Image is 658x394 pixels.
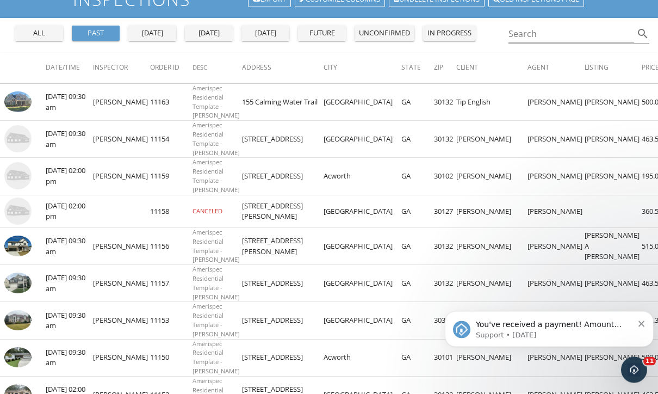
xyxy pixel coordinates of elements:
[355,26,414,41] button: unconfirmed
[150,340,193,377] td: 11150
[46,84,93,121] td: [DATE] 09:30 am
[456,229,527,266] td: [PERSON_NAME]
[150,266,193,303] td: 11157
[242,229,324,266] td: [STREET_ADDRESS][PERSON_NAME]
[434,53,456,84] th: Zip: Not sorted.
[128,26,176,41] button: [DATE]
[401,63,421,72] span: State
[93,63,128,72] span: Inspector
[133,28,172,39] div: [DATE]
[298,26,346,41] button: future
[508,26,634,44] input: Search
[527,266,585,303] td: [PERSON_NAME]
[456,63,478,72] span: Client
[401,53,434,84] th: State: Not sorted.
[585,158,642,195] td: [PERSON_NAME]
[434,121,456,158] td: 30132
[527,53,585,84] th: Agent: Not sorted.
[241,26,289,41] button: [DATE]
[46,121,93,158] td: [DATE] 09:30 am
[93,340,150,377] td: [PERSON_NAME]
[527,229,585,266] td: [PERSON_NAME]
[76,28,115,39] div: past
[150,303,193,340] td: 11153
[324,84,401,121] td: [GEOGRAPHIC_DATA]
[401,266,434,303] td: GA
[401,195,434,229] td: GA
[242,266,324,303] td: [STREET_ADDRESS]
[46,158,93,195] td: [DATE] 02:00 pm
[434,195,456,229] td: 30127
[93,303,150,340] td: [PERSON_NAME]
[242,121,324,158] td: [STREET_ADDRESS]
[193,340,240,375] span: Amerispec Residential Template - [PERSON_NAME]
[456,121,527,158] td: [PERSON_NAME]
[150,229,193,266] td: 11156
[35,42,193,52] p: Message from Support, sent 1d ago
[585,229,642,266] td: [PERSON_NAME] A [PERSON_NAME]
[434,229,456,266] td: 30132
[434,303,456,340] td: 30331
[242,303,324,340] td: [STREET_ADDRESS]
[193,84,240,120] span: Amerispec Residential Template - [PERSON_NAME]
[46,53,93,84] th: Date/Time: Not sorted.
[242,195,324,229] td: [STREET_ADDRESS][PERSON_NAME]
[4,163,32,190] img: house-placeholder-square-ca63347ab8c70e15b013bc22427d3df0f7f082c62ce06d78aee8ec4e70df452f.jpg
[242,84,324,121] td: 155 Calming Water Trail
[150,158,193,195] td: 11159
[193,121,240,157] span: Amerispec Residential Template - [PERSON_NAME]
[643,357,656,366] span: 11
[46,340,93,377] td: [DATE] 09:30 am
[93,266,150,303] td: [PERSON_NAME]
[324,195,401,229] td: [GEOGRAPHIC_DATA]
[93,84,150,121] td: [PERSON_NAME]
[4,236,32,257] img: 9565566%2Fcover_photos%2FAwEAgTHpRcyVsm4uQhOu%2Fsmall.jpg
[456,158,527,195] td: [PERSON_NAME]
[150,53,193,84] th: Order ID: Not sorted.
[527,63,549,72] span: Agent
[15,26,63,41] button: all
[636,28,649,41] i: search
[46,229,93,266] td: [DATE] 09:30 am
[456,53,527,84] th: Client: Not sorted.
[401,229,434,266] td: GA
[434,340,456,377] td: 30101
[324,266,401,303] td: [GEOGRAPHIC_DATA]
[527,195,585,229] td: [PERSON_NAME]
[93,53,150,84] th: Inspector: Not sorted.
[324,121,401,158] td: [GEOGRAPHIC_DATA]
[4,92,32,113] img: 9572134%2Fcover_photos%2F8SHBueL6yF475nPXXySb%2Fsmall.jpg
[324,229,401,266] td: [GEOGRAPHIC_DATA]
[527,84,585,121] td: [PERSON_NAME]
[198,30,205,39] button: Dismiss notification
[359,28,410,39] div: unconfirmed
[193,64,207,72] span: Desc
[193,229,240,264] span: Amerispec Residential Template - [PERSON_NAME]
[46,63,80,72] span: Date/Time
[193,303,240,338] span: Amerispec Residential Template - [PERSON_NAME]
[189,28,228,39] div: [DATE]
[324,63,337,72] span: City
[401,340,434,377] td: GA
[456,266,527,303] td: [PERSON_NAME]
[401,121,434,158] td: GA
[193,53,242,84] th: Desc: Not sorted.
[621,357,647,383] iframe: Intercom live chat
[242,158,324,195] td: [STREET_ADDRESS]
[324,158,401,195] td: Acworth
[193,158,240,194] span: Amerispec Residential Template - [PERSON_NAME]
[324,53,401,84] th: City: Not sorted.
[434,63,443,72] span: Zip
[242,63,271,72] span: Address
[185,26,233,41] button: [DATE]
[401,84,434,121] td: GA
[585,63,609,72] span: Listing
[242,53,324,84] th: Address: Not sorted.
[427,28,471,39] div: in progress
[93,229,150,266] td: [PERSON_NAME]
[150,63,179,72] span: Order ID
[434,158,456,195] td: 30102
[150,195,193,229] td: 11158
[585,121,642,158] td: [PERSON_NAME]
